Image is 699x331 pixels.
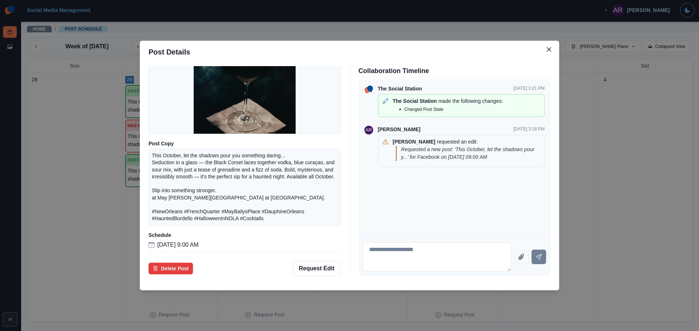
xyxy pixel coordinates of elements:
p: The Social Station [393,97,437,105]
button: Close [543,44,555,55]
p: This October, let the shadows pour you something daring… Seduction in a glass — the Black Corset ... [152,152,337,222]
p: [DATE] 3:18 PM [513,126,545,133]
button: Delete Post [149,263,193,274]
button: Attach file [514,250,529,264]
p: Collaboration Timeline [359,66,551,76]
div: Amanda Ruth [366,124,372,136]
p: requested an edit: [437,138,478,146]
p: made the following changes: [438,97,503,105]
p: The Social Station [378,85,422,93]
p: Requested a new post: 'This October, let the shadows pour y...' for Facebook on [DATE] 09:00 AM [401,146,538,161]
p: [PERSON_NAME] [378,126,420,133]
p: [DATE] 3:21 PM [513,85,545,93]
p: Schedule [149,231,341,239]
button: Request Edit [293,261,341,276]
button: Send message [532,250,546,264]
p: Post Copy [149,140,341,148]
p: [PERSON_NAME] [393,138,435,146]
img: ssLogoSVG.f144a2481ffb055bcdd00c89108cbcb7.svg [363,84,375,95]
p: Changed Post State [404,106,443,113]
img: zzi6wijegs2k5ljczlls [194,7,296,134]
p: [DATE] 9:00 AM [157,241,199,249]
header: Post Details [140,41,559,63]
